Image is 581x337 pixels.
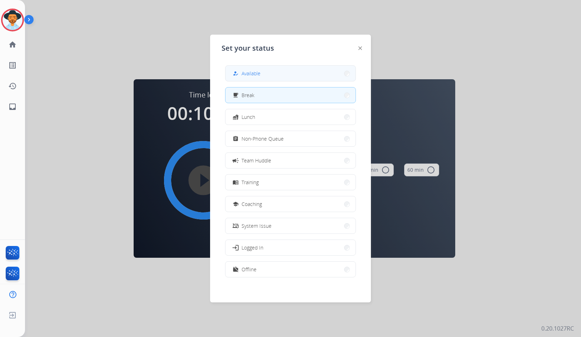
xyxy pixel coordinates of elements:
mat-icon: work_off [233,266,239,272]
span: Non-Phone Queue [242,135,284,142]
span: Team Huddle [242,157,271,164]
mat-icon: home [8,40,17,49]
mat-icon: inbox [8,102,17,111]
p: 0.20.1027RC [541,324,574,333]
mat-icon: fastfood [233,114,239,120]
span: Coaching [242,200,262,208]
mat-icon: login [232,244,239,251]
img: avatar [3,10,23,30]
button: Training [225,175,356,190]
mat-icon: assignment [233,136,239,142]
mat-icon: menu_book [233,179,239,185]
span: Set your status [222,43,274,53]
button: Non-Phone Queue [225,131,356,146]
mat-icon: campaign [232,157,239,164]
span: Offline [242,266,257,273]
button: Team Huddle [225,153,356,168]
button: Break [225,87,356,103]
button: Available [225,66,356,81]
mat-icon: list_alt [8,61,17,70]
button: Lunch [225,109,356,125]
mat-icon: free_breakfast [233,92,239,98]
button: Logged In [225,240,356,255]
span: Training [242,178,259,186]
button: Offline [225,262,356,277]
span: Available [242,70,260,77]
span: Logged In [242,244,263,251]
mat-icon: phonelink_off [233,223,239,229]
img: close-button [358,46,362,50]
span: Break [242,91,254,99]
mat-icon: how_to_reg [233,70,239,76]
mat-icon: history [8,82,17,90]
mat-icon: school [233,201,239,207]
button: Coaching [225,196,356,212]
span: System Issue [242,222,272,230]
button: System Issue [225,218,356,233]
span: Lunch [242,113,255,121]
